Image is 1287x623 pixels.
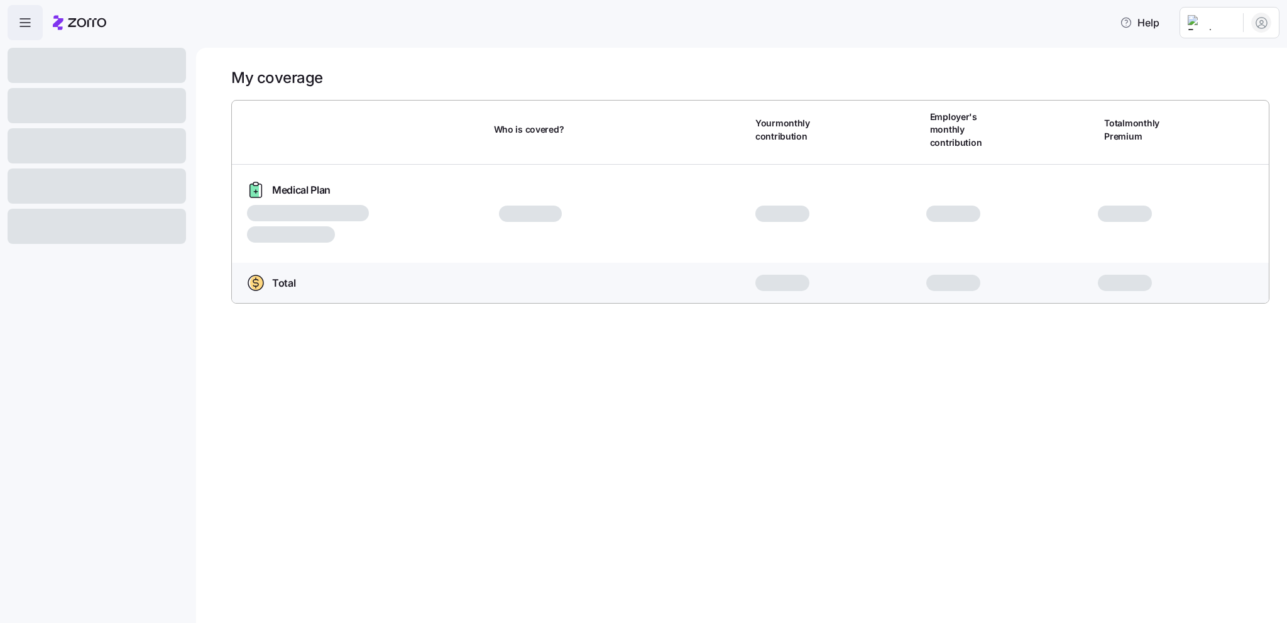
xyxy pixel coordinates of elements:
h1: My coverage [231,68,323,87]
span: Total [272,275,295,291]
span: Who is covered? [494,123,564,136]
span: Medical Plan [272,182,331,198]
span: Your monthly contribution [755,117,833,143]
span: Total monthly Premium [1104,117,1181,143]
img: Employer logo [1188,15,1233,30]
span: Help [1120,15,1159,30]
button: Help [1110,10,1169,35]
span: Employer's monthly contribution [930,111,1007,149]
